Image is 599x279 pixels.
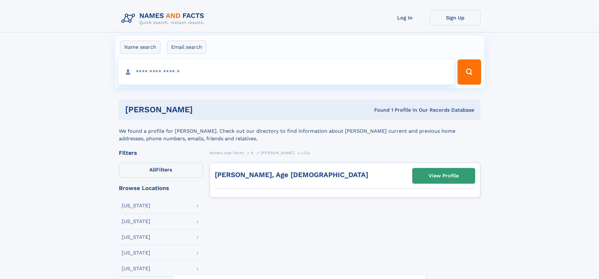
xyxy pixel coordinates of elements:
span: All [149,167,156,173]
label: Name search [120,41,160,54]
a: Log In [380,10,430,25]
a: View Profile [413,168,475,183]
img: Logo Names and Facts [119,10,209,27]
label: Email search [167,41,206,54]
span: Lilly [302,151,310,155]
div: [US_STATE] [122,203,150,208]
h1: [PERSON_NAME] [125,106,284,114]
div: [US_STATE] [122,266,150,271]
div: [US_STATE] [122,250,150,255]
a: [PERSON_NAME] [261,149,294,157]
span: K [251,151,254,155]
div: We found a profile for [PERSON_NAME]. Check out our directory to find information about [PERSON_N... [119,120,480,142]
div: Filters [119,150,203,156]
a: [PERSON_NAME], Age [DEMOGRAPHIC_DATA] [215,171,368,179]
div: View Profile [429,169,459,183]
a: Names and Facts [209,149,244,157]
div: Browse Locations [119,185,203,191]
input: search input [118,59,455,85]
div: Found 1 Profile In Our Records Database [283,107,474,114]
div: [US_STATE] [122,219,150,224]
a: Sign Up [430,10,480,25]
div: [US_STATE] [122,235,150,240]
span: [PERSON_NAME] [261,151,294,155]
a: K [251,149,254,157]
label: Filters [119,163,203,178]
button: Search Button [458,59,481,85]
